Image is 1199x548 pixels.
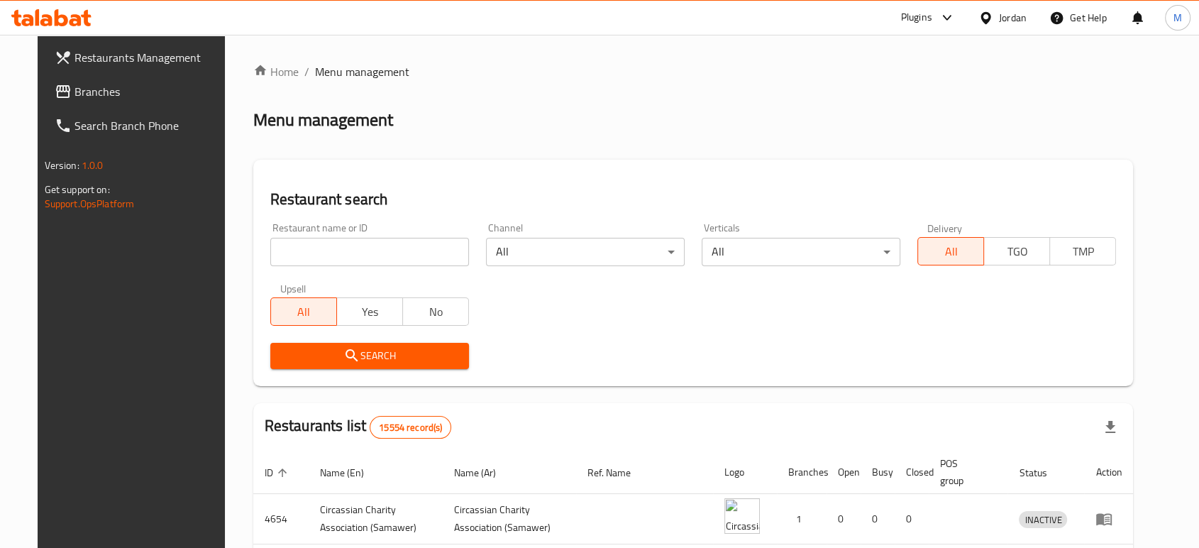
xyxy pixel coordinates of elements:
[265,464,292,481] span: ID
[74,49,226,66] span: Restaurants Management
[895,451,929,494] th: Closed
[45,156,79,175] span: Version:
[43,109,238,143] a: Search Branch Phone
[82,156,104,175] span: 1.0.0
[1084,451,1133,494] th: Action
[1019,464,1065,481] span: Status
[940,455,991,489] span: POS group
[43,40,238,75] a: Restaurants Management
[1173,10,1182,26] span: M
[924,241,978,262] span: All
[917,237,984,265] button: All
[861,451,895,494] th: Busy
[270,297,337,326] button: All
[587,464,649,481] span: Ref. Name
[486,238,685,266] div: All
[282,347,458,365] span: Search
[370,416,451,439] div: Total records count
[402,297,469,326] button: No
[777,451,827,494] th: Branches
[253,109,393,131] h2: Menu management
[43,75,238,109] a: Branches
[713,451,777,494] th: Logo
[315,63,409,80] span: Menu management
[1093,410,1127,444] div: Export file
[280,283,306,293] label: Upsell
[702,238,900,266] div: All
[265,415,452,439] h2: Restaurants list
[409,302,463,322] span: No
[1095,510,1122,527] div: Menu
[1019,512,1067,528] span: INACTIVE
[270,343,469,369] button: Search
[990,241,1044,262] span: TGO
[270,238,469,266] input: Search for restaurant name or ID..
[827,451,861,494] th: Open
[861,494,895,544] td: 0
[320,464,382,481] span: Name (En)
[983,237,1050,265] button: TGO
[1056,241,1110,262] span: TMP
[343,302,397,322] span: Yes
[304,63,309,80] li: /
[253,63,299,80] a: Home
[827,494,861,544] td: 0
[724,498,760,534] img: ​Circassian ​Charity ​Association​ (Samawer)
[45,194,135,213] a: Support.OpsPlatform
[999,10,1027,26] div: Jordan
[454,464,514,481] span: Name (Ar)
[74,83,226,100] span: Branches
[309,494,443,544] td: ​Circassian ​Charity ​Association​ (Samawer)
[443,494,577,544] td: ​Circassian ​Charity ​Association​ (Samawer)
[277,302,331,322] span: All
[336,297,403,326] button: Yes
[927,223,963,233] label: Delivery
[895,494,929,544] td: 0
[253,63,1134,80] nav: breadcrumb
[370,421,451,434] span: 15554 record(s)
[74,117,226,134] span: Search Branch Phone
[270,189,1117,210] h2: Restaurant search
[1049,237,1116,265] button: TMP
[777,494,827,544] td: 1
[253,494,309,544] td: 4654
[1019,511,1067,528] div: INACTIVE
[45,180,110,199] span: Get support on:
[900,9,932,26] div: Plugins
